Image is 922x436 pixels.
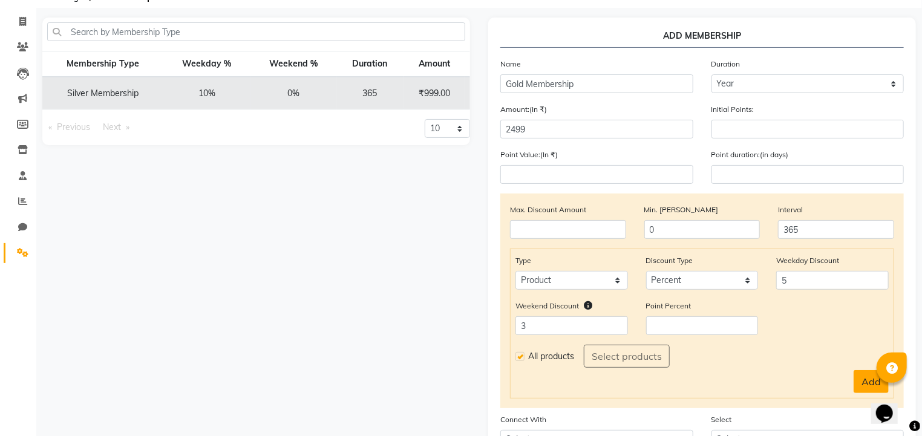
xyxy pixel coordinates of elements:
[42,51,163,77] th: Membership Type
[646,255,693,266] label: Discount Type
[404,77,465,109] td: ₹999.00
[711,104,754,115] label: Initial Points:
[336,51,404,77] th: Duration
[778,204,803,215] label: Interval
[646,301,691,311] label: Point Percent
[644,204,719,215] label: Min. [PERSON_NAME]
[515,301,579,311] label: Weekend Discount
[500,30,904,48] p: ADD MEMBERSHIP
[163,77,250,109] td: 10%
[500,59,521,70] label: Name
[500,149,558,160] label: Point Value:(In ₹)
[250,77,336,109] td: 0%
[515,255,531,266] label: Type
[404,51,465,77] th: Amount
[510,204,586,215] label: Max. Discount Amount
[42,77,163,109] td: Silver Membership
[163,51,250,77] th: Weekday %
[711,59,741,70] label: Duration
[776,255,839,266] label: Weekday Discount
[711,149,789,160] label: Point duration:(in days)
[57,122,90,132] span: Previous
[711,414,732,425] label: Select
[47,22,465,41] input: Search by Membership Type
[250,51,336,77] th: Weekend %
[528,350,574,363] span: All products
[500,104,547,115] label: Amount:(In ₹)
[871,388,910,424] iframe: chat widget
[103,122,121,132] span: Next
[336,77,404,109] td: 365
[500,414,546,425] label: Connect With
[42,119,247,135] nav: Pagination
[854,370,889,393] button: Add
